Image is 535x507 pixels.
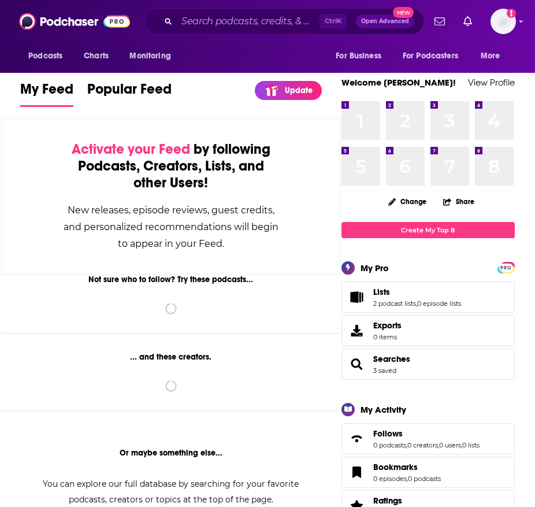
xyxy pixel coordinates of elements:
a: 0 episode lists [417,299,461,308]
a: Welcome [PERSON_NAME]! [341,77,456,88]
a: Update [255,81,322,100]
div: My Activity [361,404,406,415]
span: Bookmarks [373,462,418,472]
span: Lists [341,282,515,313]
a: 0 podcasts [373,441,406,449]
a: Searches [373,354,410,364]
span: Exports [373,320,402,331]
button: open menu [473,45,515,67]
a: Charts [76,45,116,67]
span: Lists [373,287,390,297]
a: Lists [345,289,369,305]
span: Searches [341,349,515,380]
div: ... and these creators. [2,352,340,362]
span: , [407,475,408,483]
a: Create My Top 8 [341,222,515,238]
span: Ctrl K [319,14,347,29]
span: For Business [336,48,381,64]
a: 0 users [439,441,461,449]
a: View Profile [468,77,515,88]
a: Popular Feed [87,80,172,107]
span: More [481,48,500,64]
span: Popular Feed [87,80,172,105]
a: Bookmarks [345,464,369,480]
span: , [406,441,407,449]
div: by following Podcasts, Creators, Lists, and other Users! [60,141,281,191]
a: 0 creators [407,441,438,449]
a: My Feed [20,80,73,107]
input: Search podcasts, credits, & more... [177,12,319,31]
button: Show profile menu [491,9,516,34]
svg: Add a profile image [507,9,516,18]
img: User Profile [491,9,516,34]
div: My Pro [361,262,389,273]
a: 2 podcast lists [373,299,416,308]
a: Show notifications dropdown [459,12,477,31]
a: PRO [499,262,513,271]
span: Ratings [373,495,402,506]
button: open menu [20,45,77,67]
span: Exports [345,323,369,339]
span: Podcasts [28,48,62,64]
span: 0 items [373,333,402,341]
a: Exports [341,315,515,346]
a: 3 saved [373,367,396,375]
span: , [438,441,439,449]
div: Or maybe something else... [2,448,340,458]
button: open menu [395,45,475,67]
a: Lists [373,287,461,297]
span: My Feed [20,80,73,105]
span: Activate your Feed [72,140,190,158]
a: 0 podcasts [408,475,441,483]
span: Open Advanced [361,18,409,24]
a: 0 episodes [373,475,407,483]
button: Share [443,190,475,213]
span: , [416,299,417,308]
a: Show notifications dropdown [430,12,449,31]
a: Searches [345,356,369,372]
img: Podchaser - Follow, Share and Rate Podcasts [19,10,130,32]
span: New [393,7,414,18]
span: Follows [341,423,515,454]
button: Open AdvancedNew [356,14,414,28]
span: Charts [84,48,109,64]
span: PRO [499,264,513,272]
a: 0 lists [462,441,480,449]
span: Bookmarks [341,457,515,488]
span: Monitoring [129,48,170,64]
span: , [461,441,462,449]
span: Logged in as gbrussel [491,9,516,34]
div: New releases, episode reviews, guest credits, and personalized recommendations will begin to appe... [60,202,281,252]
a: Follows [373,428,480,439]
div: Not sure who to follow? Try these podcasts... [2,275,340,284]
a: Follows [345,431,369,447]
button: Change [381,194,433,209]
button: open menu [328,45,396,67]
button: open menu [121,45,185,67]
p: Update [285,86,313,95]
div: Search podcasts, credits, & more... [145,8,424,35]
span: For Podcasters [403,48,458,64]
a: Ratings [373,495,441,506]
span: Follows [373,428,403,439]
a: Bookmarks [373,462,441,472]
